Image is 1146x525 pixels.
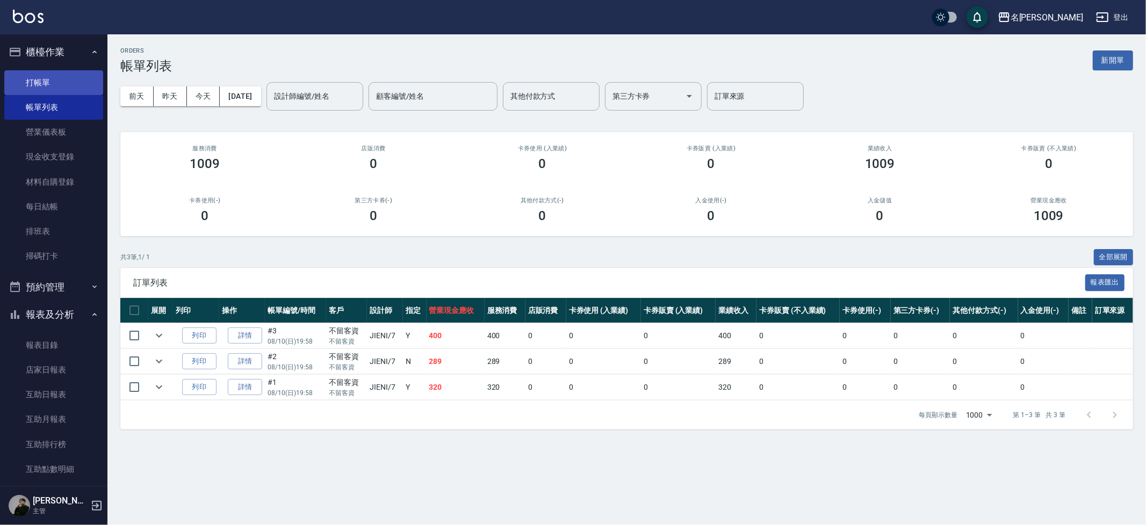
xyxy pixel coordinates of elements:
[4,120,103,144] a: 營業儀表板
[485,323,525,348] td: 400
[840,323,890,348] td: 0
[809,197,952,204] h2: 入金儲值
[756,298,840,323] th: 卡券販賣 (不入業績)
[329,351,364,362] div: 不留客資
[4,144,103,169] a: 現金收支登錄
[120,59,172,74] h3: 帳單列表
[265,298,326,323] th: 帳單編號/時間
[1093,55,1133,65] a: 新開單
[485,298,525,323] th: 服務消費
[329,362,364,372] p: 不留客資
[367,298,403,323] th: 設計師
[708,156,715,171] h3: 0
[840,375,890,400] td: 0
[716,323,756,348] td: 400
[809,145,952,152] h2: 業績收入
[370,156,377,171] h3: 0
[1069,298,1092,323] th: 備註
[4,170,103,194] a: 材料自購登錄
[4,382,103,407] a: 互助日報表
[4,38,103,66] button: 櫃檯作業
[950,349,1018,374] td: 0
[485,375,525,400] td: 320
[151,379,167,395] button: expand row
[840,298,890,323] th: 卡券使用(-)
[950,298,1018,323] th: 其他付款方式(-)
[716,375,756,400] td: 320
[1085,277,1125,287] a: 報表匯出
[708,208,715,223] h3: 0
[367,375,403,400] td: JIENI /7
[876,208,884,223] h3: 0
[865,156,895,171] h3: 1009
[471,145,614,152] h2: 卡券使用 (入業績)
[1092,298,1133,323] th: 訂單來源
[151,353,167,369] button: expand row
[265,323,326,348] td: #3
[220,86,261,106] button: [DATE]
[525,349,566,374] td: 0
[9,495,30,516] img: Person
[1018,375,1069,400] td: 0
[950,323,1018,348] td: 0
[1018,298,1069,323] th: 入金使用(-)
[4,301,103,329] button: 報表及分析
[190,156,220,171] h3: 1009
[4,95,103,120] a: 帳單列表
[756,349,840,374] td: 0
[1018,323,1069,348] td: 0
[716,349,756,374] td: 289
[639,197,782,204] h2: 入金使用(-)
[566,323,641,348] td: 0
[427,375,485,400] td: 320
[1018,349,1069,374] td: 0
[403,298,427,323] th: 指定
[1093,50,1133,70] button: 新開單
[228,379,262,396] a: 詳情
[120,47,172,54] h2: ORDERS
[329,337,364,346] p: 不留客資
[977,145,1120,152] h2: 卡券販賣 (不入業績)
[716,298,756,323] th: 業績收入
[154,86,187,106] button: 昨天
[367,349,403,374] td: JIENI /7
[182,353,217,370] button: 列印
[133,197,276,204] h2: 卡券使用(-)
[993,6,1087,28] button: 名[PERSON_NAME]
[268,362,323,372] p: 08/10 (日) 19:58
[228,327,262,344] a: 詳情
[120,86,154,106] button: 前天
[756,323,840,348] td: 0
[4,219,103,244] a: 排班表
[265,375,326,400] td: #1
[329,388,364,398] p: 不留客資
[566,375,641,400] td: 0
[4,432,103,457] a: 互助排行榜
[1013,410,1065,420] p: 第 1–3 筆 共 3 筆
[4,333,103,358] a: 報表目錄
[641,323,716,348] td: 0
[485,349,525,374] td: 289
[182,327,217,344] button: 列印
[641,375,716,400] td: 0
[326,298,367,323] th: 客戶
[268,388,323,398] p: 08/10 (日) 19:58
[201,208,208,223] h3: 0
[1045,156,1053,171] h3: 0
[639,145,782,152] h2: 卡券販賣 (入業績)
[1094,249,1134,266] button: 全部展開
[120,252,150,262] p: 共 3 筆, 1 / 1
[4,273,103,301] button: 預約管理
[4,244,103,268] a: 掃碼打卡
[228,353,262,370] a: 詳情
[329,325,364,337] div: 不留客資
[950,375,1018,400] td: 0
[641,349,716,374] td: 0
[33,506,88,516] p: 主管
[538,156,546,171] h3: 0
[329,377,364,388] div: 不留客資
[133,145,276,152] h3: 服務消費
[219,298,265,323] th: 操作
[302,197,445,204] h2: 第三方卡券(-)
[182,379,217,396] button: 列印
